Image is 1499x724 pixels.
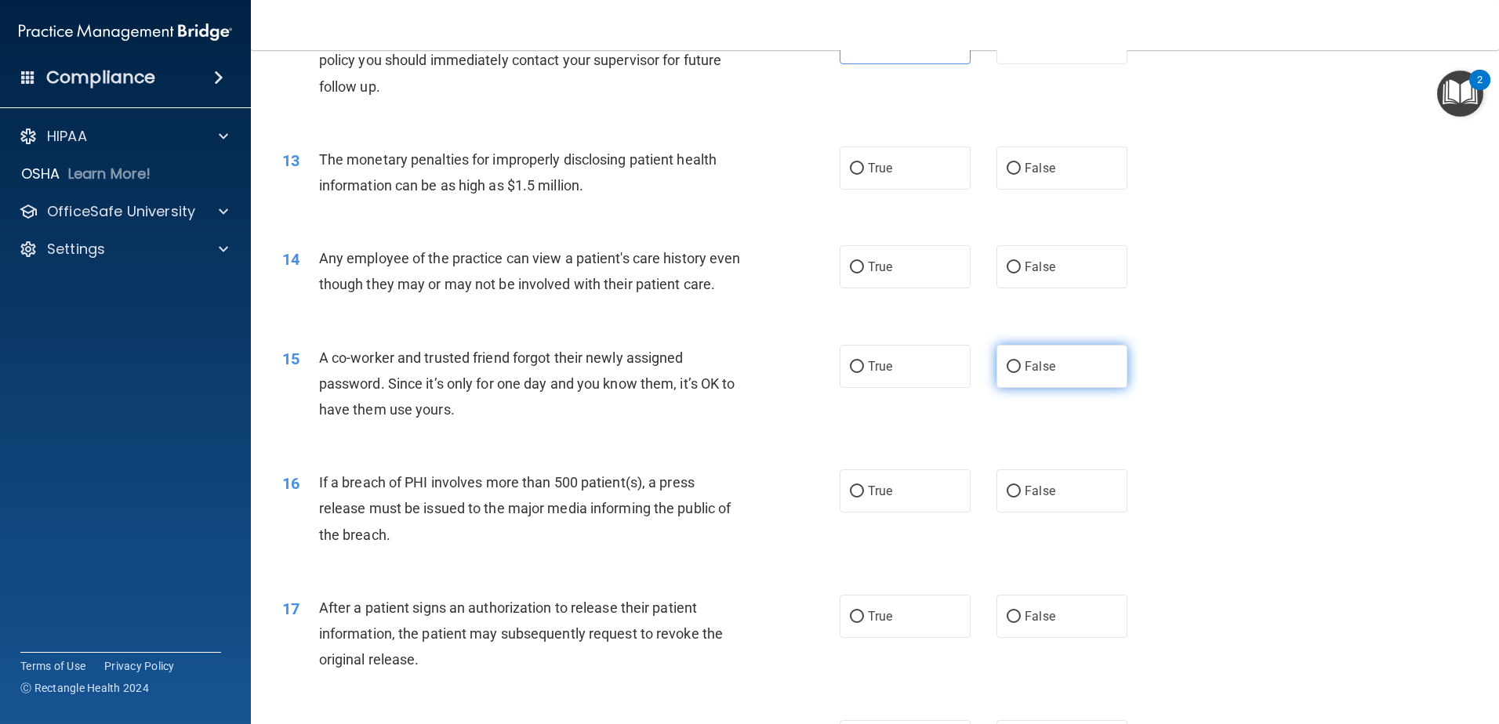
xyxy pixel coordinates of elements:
input: False [1007,611,1021,623]
a: OfficeSafe University [19,202,228,221]
a: Terms of Use [20,658,85,674]
div: 2 [1477,80,1483,100]
img: PMB logo [19,16,232,48]
a: Settings [19,240,228,259]
input: False [1007,361,1021,373]
span: False [1025,161,1055,176]
span: 17 [282,599,299,618]
p: HIPAA [47,127,87,146]
span: False [1025,483,1055,498]
span: 15 [282,349,299,368]
span: 13 [282,151,299,170]
span: False [1025,259,1055,274]
input: False [1007,486,1021,498]
span: Any employee of the practice can view a patient's care history even though they may or may not be... [319,250,741,292]
p: Learn More! [68,165,151,183]
a: HIPAA [19,127,228,146]
span: A co-worker and trusted friend forgot their newly assigned password. Since it’s only for one day ... [319,349,735,418]
span: False [1025,359,1055,374]
span: If you suspect that someone is violating the practice's privacy policy you should immediately con... [319,26,721,94]
input: True [850,611,864,623]
p: OfficeSafe University [47,202,195,221]
input: True [850,262,864,273]
p: Settings [47,240,105,259]
a: Privacy Policy [104,658,175,674]
button: Open Resource Center, 2 new notifications [1437,71,1483,117]
h4: Compliance [46,67,155,89]
span: True [868,359,892,374]
input: False [1007,262,1021,273]
span: If a breach of PHI involves more than 500 patient(s), a press release must be issued to the major... [319,474,731,542]
span: 16 [282,474,299,493]
span: True [868,259,892,274]
span: Ⓒ Rectangle Health 2024 [20,680,149,696]
span: True [868,161,892,176]
span: The monetary penalties for improperly disclosing patient health information can be as high as $1.... [319,151,717,194]
span: False [1025,609,1055,624]
input: True [850,486,864,498]
input: True [850,163,864,175]
span: True [868,483,892,498]
span: After a patient signs an authorization to release their patient information, the patient may subs... [319,599,723,668]
p: OSHA [21,165,60,183]
span: True [868,609,892,624]
span: 14 [282,250,299,269]
input: True [850,361,864,373]
input: False [1007,163,1021,175]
